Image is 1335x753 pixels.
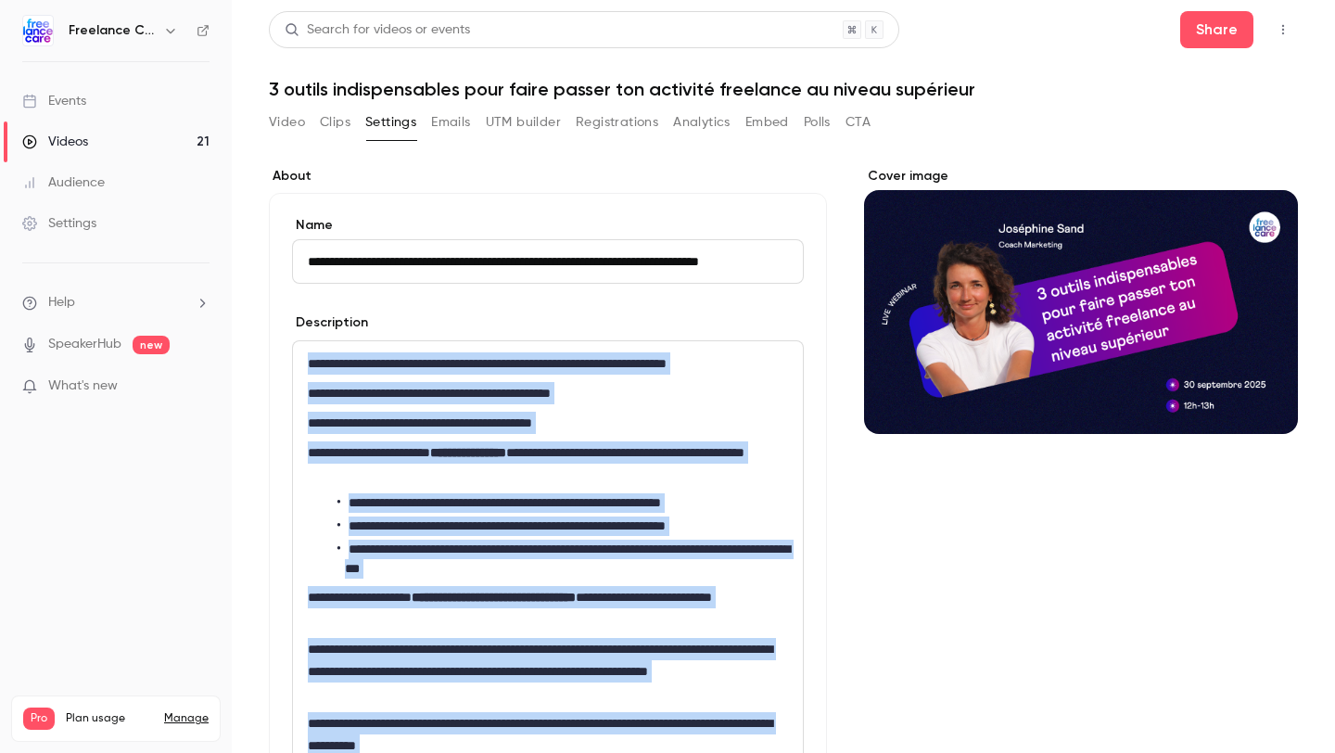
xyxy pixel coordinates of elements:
iframe: Noticeable Trigger [187,378,210,395]
button: Registrations [576,108,658,137]
div: Events [22,92,86,110]
button: Embed [745,108,789,137]
button: Emails [431,108,470,137]
section: Cover image [864,167,1298,434]
button: Video [269,108,305,137]
div: Audience [22,173,105,192]
div: Videos [22,133,88,151]
h1: 3 outils indispensables pour faire passer ton activité freelance au niveau supérieur [269,78,1298,100]
button: Top Bar Actions [1268,15,1298,45]
button: Share [1180,11,1253,48]
div: Settings [22,214,96,233]
h6: Freelance Care [69,21,156,40]
span: Help [48,293,75,313]
span: Plan usage [66,711,153,726]
button: Analytics [673,108,731,137]
div: Search for videos or events [285,20,470,40]
button: Polls [804,108,831,137]
button: Settings [365,108,416,137]
span: What's new [48,376,118,396]
label: Cover image [864,167,1298,185]
label: Name [292,216,804,235]
span: Pro [23,708,55,730]
img: Freelance Care [23,16,53,45]
span: new [133,336,170,354]
button: CTA [845,108,871,137]
li: help-dropdown-opener [22,293,210,313]
button: Clips [320,108,350,137]
label: About [269,167,827,185]
a: SpeakerHub [48,335,121,354]
a: Manage [164,711,209,726]
button: UTM builder [486,108,561,137]
label: Description [292,313,368,332]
